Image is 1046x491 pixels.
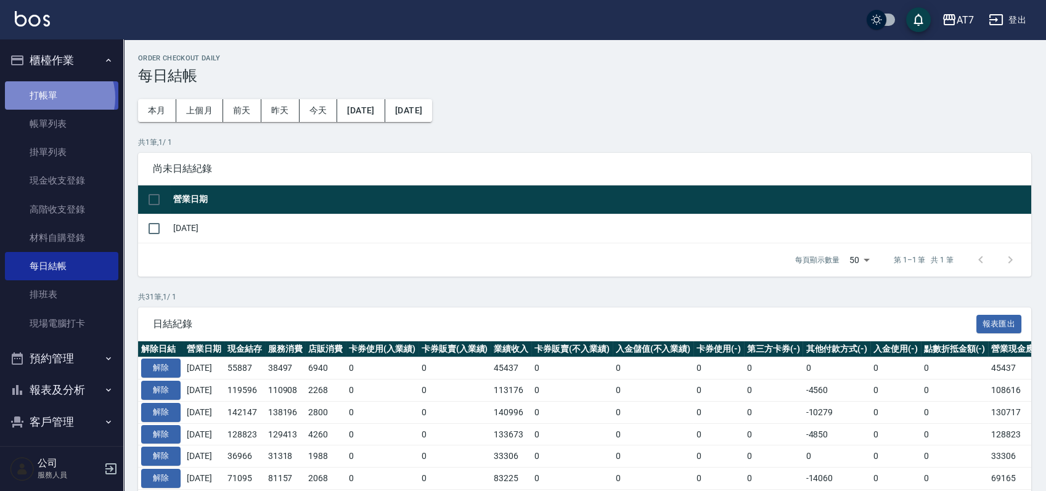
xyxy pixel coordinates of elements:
td: 119596 [224,379,265,402]
th: 營業日期 [184,341,224,357]
td: 0 [693,423,744,445]
td: 0 [693,445,744,468]
td: [DATE] [184,468,224,490]
td: 0 [613,357,694,379]
th: 卡券使用(入業績) [346,341,419,357]
td: [DATE] [184,401,224,423]
p: 第 1–1 筆 共 1 筆 [894,254,954,266]
td: 83225 [491,468,531,490]
a: 現金收支登錄 [5,166,118,195]
td: 33306 [988,445,1046,468]
td: 0 [613,445,694,468]
button: 預約管理 [5,343,118,375]
button: 解除 [141,425,181,444]
td: 138196 [265,401,306,423]
td: [DATE] [170,214,1031,243]
button: 報表匯出 [976,315,1022,334]
td: 0 [419,357,491,379]
button: 解除 [141,359,181,378]
td: 6940 [305,357,346,379]
td: -4560 [803,379,870,402]
th: 營業現金應收 [988,341,1046,357]
div: 50 [844,243,874,277]
h2: Order checkout daily [138,54,1031,62]
button: 櫃檯作業 [5,44,118,76]
td: 81157 [265,468,306,490]
td: 142147 [224,401,265,423]
button: [DATE] [385,99,432,122]
td: 0 [693,401,744,423]
td: 140996 [491,401,531,423]
td: 0 [346,357,419,379]
th: 卡券販賣(入業績) [419,341,491,357]
td: 0 [346,423,419,445]
td: 55887 [224,357,265,379]
th: 其他付款方式(-) [803,341,870,357]
td: 0 [870,401,921,423]
td: 0 [346,379,419,402]
td: -4850 [803,423,870,445]
td: 36966 [224,445,265,468]
button: 上個月 [176,99,223,122]
td: 0 [921,423,989,445]
a: 報表匯出 [976,317,1022,329]
a: 打帳單 [5,81,118,110]
h5: 公司 [38,457,100,469]
button: 前天 [223,99,261,122]
td: 0 [419,401,491,423]
td: 71095 [224,468,265,490]
td: 0 [531,468,613,490]
td: 2068 [305,468,346,490]
th: 現金結存 [224,341,265,357]
td: 0 [870,357,921,379]
td: 0 [744,423,803,445]
td: 0 [744,445,803,468]
th: 點數折抵金額(-) [921,341,989,357]
a: 每日結帳 [5,252,118,280]
p: 每頁顯示數量 [795,254,840,266]
th: 店販消費 [305,341,346,357]
td: 0 [870,445,921,468]
td: [DATE] [184,423,224,445]
th: 入金儲值(不入業績) [613,341,694,357]
td: 0 [531,401,613,423]
td: 0 [803,445,870,468]
a: 高階收支登錄 [5,195,118,224]
td: 113176 [491,379,531,402]
button: 解除 [141,381,181,400]
img: Logo [15,11,50,26]
td: 0 [531,357,613,379]
td: 0 [870,423,921,445]
img: Person [10,457,35,481]
td: 0 [870,468,921,490]
td: 0 [693,379,744,402]
td: 110908 [265,379,306,402]
td: 0 [693,357,744,379]
th: 卡券販賣(不入業績) [531,341,613,357]
td: 0 [419,423,491,445]
a: 帳單列表 [5,110,118,138]
td: 0 [531,423,613,445]
td: [DATE] [184,379,224,402]
button: AT7 [937,7,979,33]
a: 排班表 [5,280,118,309]
td: 0 [744,379,803,402]
td: 0 [744,357,803,379]
a: 掛單列表 [5,138,118,166]
td: 133673 [491,423,531,445]
a: 材料自購登錄 [5,224,118,252]
td: 2268 [305,379,346,402]
td: 0 [531,379,613,402]
td: 0 [419,468,491,490]
th: 第三方卡券(-) [744,341,803,357]
button: 報表及分析 [5,374,118,406]
td: 0 [921,401,989,423]
button: 客戶管理 [5,406,118,438]
span: 尚未日結紀錄 [153,163,1016,175]
button: 登出 [984,9,1031,31]
td: 38497 [265,357,306,379]
button: [DATE] [337,99,385,122]
td: 2800 [305,401,346,423]
button: 昨天 [261,99,300,122]
td: 0 [921,357,989,379]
